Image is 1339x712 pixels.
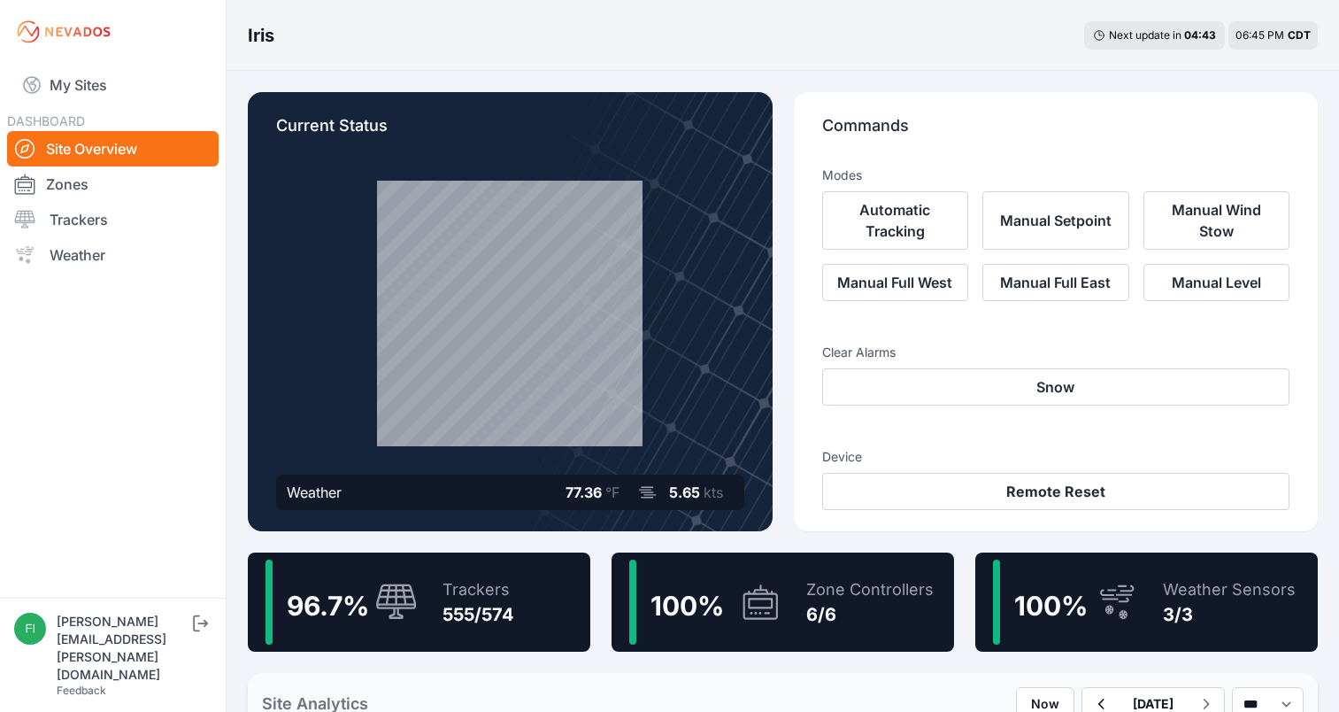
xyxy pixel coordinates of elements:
[669,484,700,501] span: 5.65
[650,590,724,622] span: 100 %
[248,12,274,58] nav: Breadcrumb
[248,553,590,652] a: 96.7%Trackers555/574
[442,602,514,627] div: 555/574
[287,590,369,622] span: 96.7 %
[7,237,219,273] a: Weather
[1235,28,1284,42] span: 06:45 PM
[806,602,934,627] div: 6/6
[7,131,219,166] a: Site Overview
[806,577,934,602] div: Zone Controllers
[7,202,219,237] a: Trackers
[704,484,723,501] span: kts
[1163,602,1296,627] div: 3/3
[612,553,954,652] a: 100%Zone Controllers6/6
[822,473,1290,510] button: Remote Reset
[822,113,1290,152] p: Commands
[975,553,1318,652] a: 100%Weather Sensors3/3
[248,23,274,48] h3: Iris
[57,613,189,684] div: [PERSON_NAME][EMAIL_ADDRESS][PERSON_NAME][DOMAIN_NAME]
[822,448,1290,466] h3: Device
[1163,577,1296,602] div: Weather Sensors
[822,191,969,250] button: Automatic Tracking
[566,484,602,501] span: 77.36
[1143,264,1290,301] button: Manual Level
[1184,28,1216,43] div: 04 : 43
[982,264,1129,301] button: Manual Full East
[442,577,514,602] div: Trackers
[1109,28,1181,42] span: Next update in
[7,64,219,106] a: My Sites
[14,613,46,645] img: fidel.lopez@prim.com
[7,113,85,128] span: DASHBOARD
[14,18,113,46] img: Nevados
[57,684,106,697] a: Feedback
[287,482,342,503] div: Weather
[7,166,219,202] a: Zones
[1143,191,1290,250] button: Manual Wind Stow
[822,344,1290,361] h3: Clear Alarms
[1014,590,1088,622] span: 100 %
[822,166,862,184] h3: Modes
[822,368,1290,406] button: Snow
[982,191,1129,250] button: Manual Setpoint
[1288,28,1311,42] span: CDT
[276,113,744,152] p: Current Status
[822,264,969,301] button: Manual Full West
[605,484,619,501] span: °F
